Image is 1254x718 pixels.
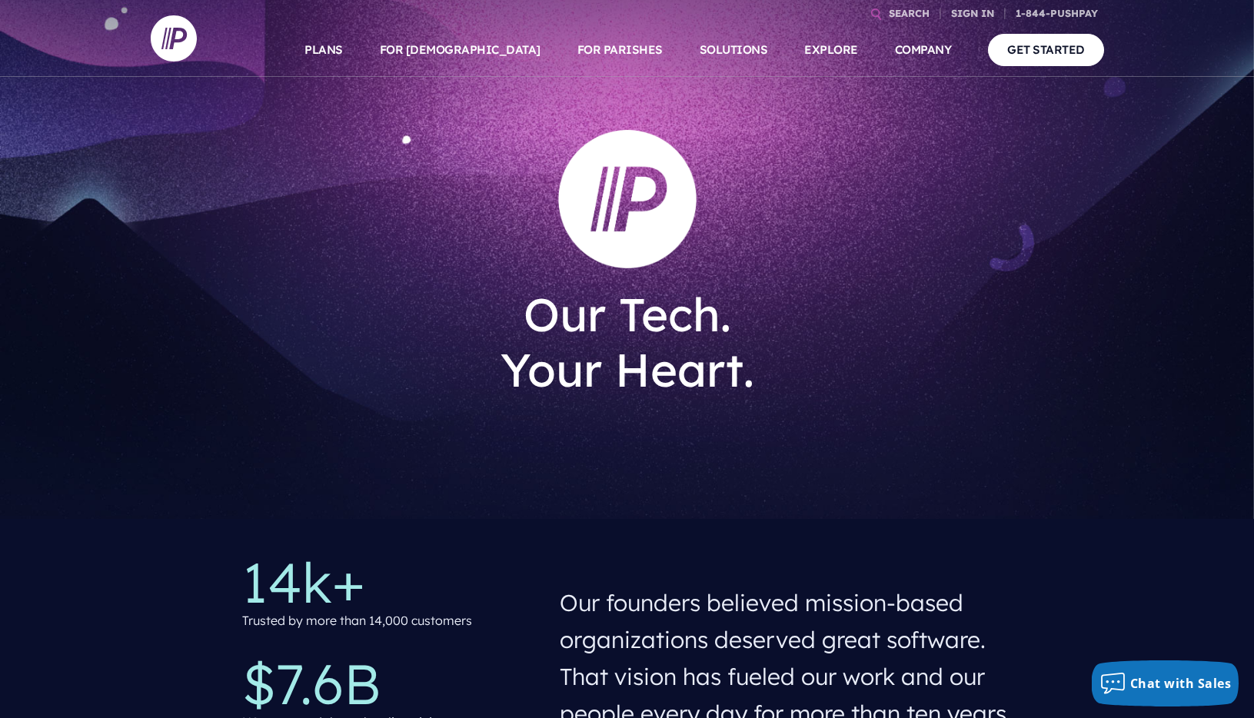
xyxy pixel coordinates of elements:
a: SOLUTIONS [700,23,768,77]
p: 14k+ [242,554,535,610]
a: FOR PARISHES [577,23,663,77]
a: EXPLORE [804,23,858,77]
span: Chat with Sales [1130,675,1232,692]
h1: Our Tech. Your Heart. [401,274,853,410]
a: PLANS [304,23,343,77]
a: COMPANY [895,23,952,77]
a: GET STARTED [988,34,1104,65]
p: $7.6B [242,656,535,711]
button: Chat with Sales [1092,660,1239,706]
p: Trusted by more than 14,000 customers [242,610,472,632]
a: FOR [DEMOGRAPHIC_DATA] [380,23,541,77]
